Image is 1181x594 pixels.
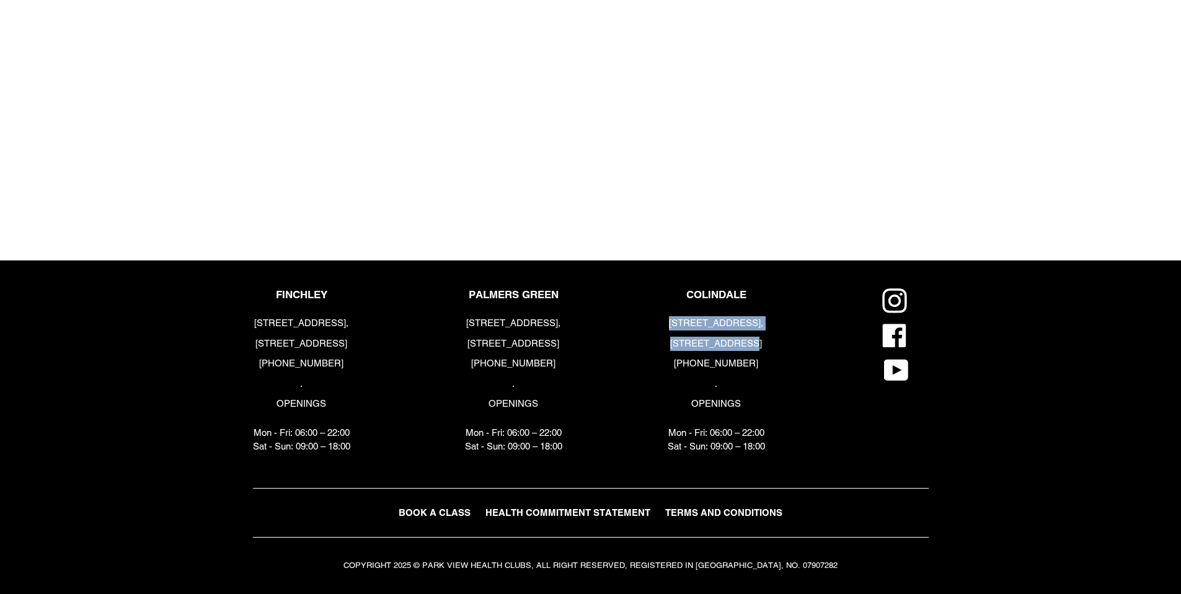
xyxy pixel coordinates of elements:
[479,504,657,522] a: HEALTH COMMITMENT STATEMENT
[253,377,350,391] p: .
[668,337,765,351] p: [STREET_ADDRESS]
[253,357,350,371] p: [PHONE_NUMBER]
[465,397,562,411] p: OPENINGS
[465,426,562,454] p: Mon - Fri: 06:00 – 22:00 Sat - Sun: 09:00 – 18:00
[668,397,765,411] p: OPENINGS
[668,426,765,454] p: Mon - Fri: 06:00 – 22:00 Sat - Sun: 09:00 – 18:00
[665,507,782,518] span: TERMS AND CONDITIONS
[253,316,350,330] p: [STREET_ADDRESS],
[668,316,765,330] p: [STREET_ADDRESS],
[253,397,350,411] p: OPENINGS
[465,377,562,391] p: .
[253,337,350,351] p: [STREET_ADDRESS]
[399,507,471,518] span: BOOK A CLASS
[668,377,765,391] p: .
[659,504,789,522] a: TERMS AND CONDITIONS
[465,357,562,371] p: [PHONE_NUMBER]
[253,288,350,301] p: FINCHLEY
[668,288,765,301] p: COLINDALE
[465,337,562,351] p: [STREET_ADDRESS]
[465,288,562,301] p: PALMERS GREEN
[253,426,350,454] p: Mon - Fri: 06:00 – 22:00 Sat - Sun: 09:00 – 18:00
[392,504,477,522] a: BOOK A CLASS
[668,357,765,371] p: [PHONE_NUMBER]
[465,316,562,330] p: [STREET_ADDRESS],
[343,561,838,570] small: COPYRIGHT 2025 © PARK VIEW HEALTH CLUBS, ALL RIGHT RESERVED, REGISTERED IN [GEOGRAPHIC_DATA], NO....
[485,507,650,518] span: HEALTH COMMITMENT STATEMENT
